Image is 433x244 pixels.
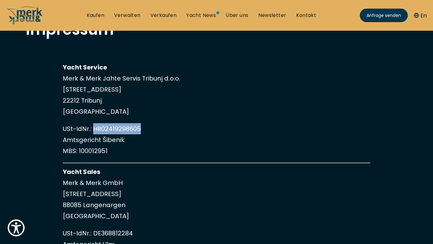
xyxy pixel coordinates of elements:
span: Anfrage senden [367,12,401,19]
a: Kontakt [296,12,316,19]
strong: Yacht Sales [63,167,100,176]
p: Merk & Merk GmbH [STREET_ADDRESS] 88085 Langenargen [GEOGRAPHIC_DATA] [63,166,370,222]
a: Verwalten [114,12,141,19]
p: USt-IdNr.: HR02419298605 Amtsgericht Šibenik MBS: 100012951 [63,123,370,156]
a: Yacht News [186,12,216,19]
strong: Yacht Service [63,63,107,72]
a: Anfrage senden [360,9,408,22]
a: Kaufen [87,12,104,19]
a: Newsletter [258,12,286,19]
a: Über uns [226,12,248,19]
button: En [414,11,427,20]
h1: Impressum [26,22,407,37]
p: Merk & Merk Jahte Servis Tribunj d.o.o. [STREET_ADDRESS] 22212 Tribunj [GEOGRAPHIC_DATA] [63,62,370,117]
button: Show Accessibility Preferences [6,218,26,238]
a: Verkaufen [150,12,177,19]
